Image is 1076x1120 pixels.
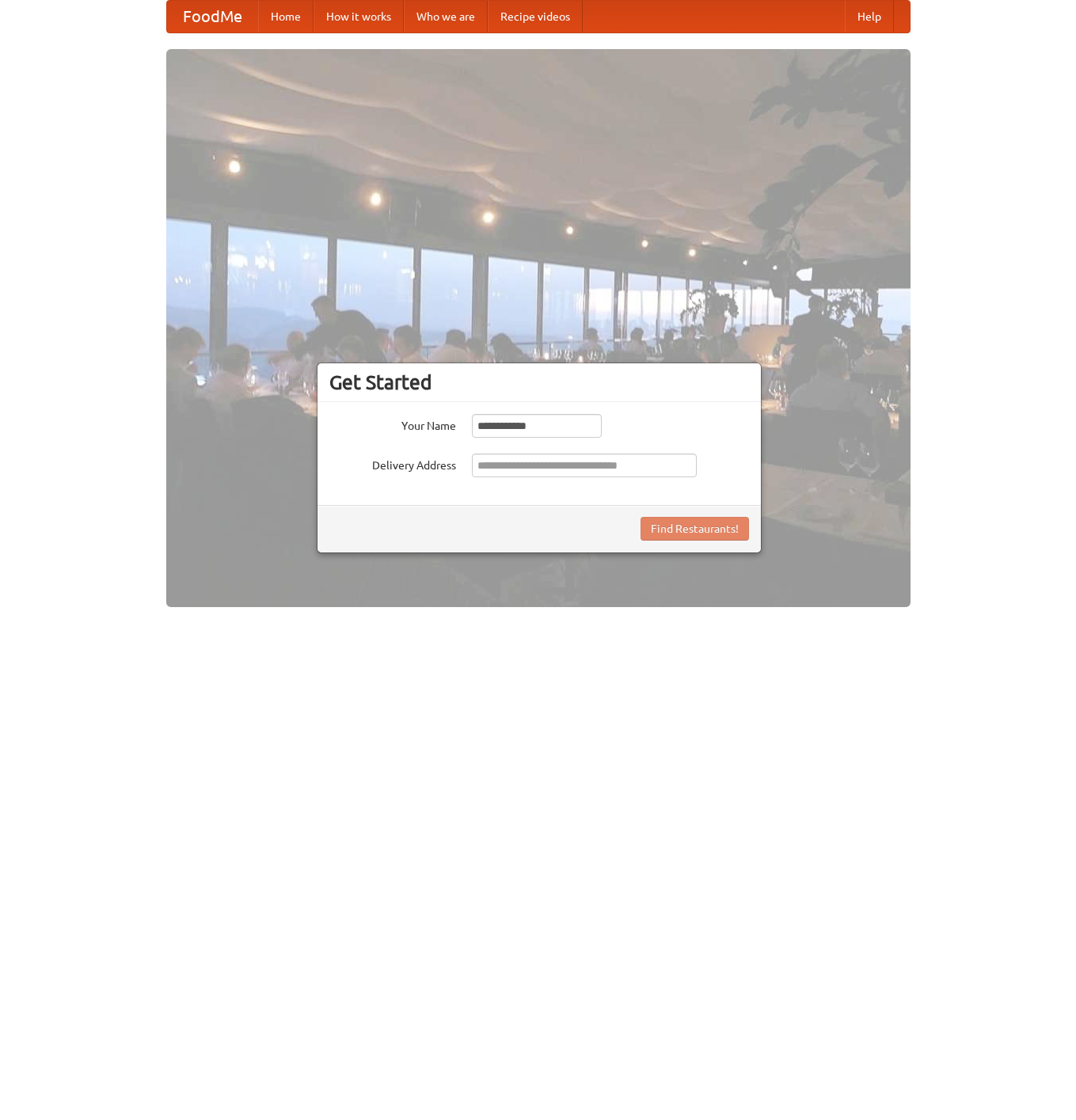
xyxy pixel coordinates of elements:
[329,370,749,394] h3: Get Started
[167,1,258,32] a: FoodMe
[404,1,488,32] a: Who we are
[258,1,314,32] a: Home
[329,454,456,473] label: Delivery Address
[845,1,894,32] a: Help
[488,1,583,32] a: Recipe videos
[641,517,749,541] button: Find Restaurants!
[329,414,456,434] label: Your Name
[314,1,404,32] a: How it works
